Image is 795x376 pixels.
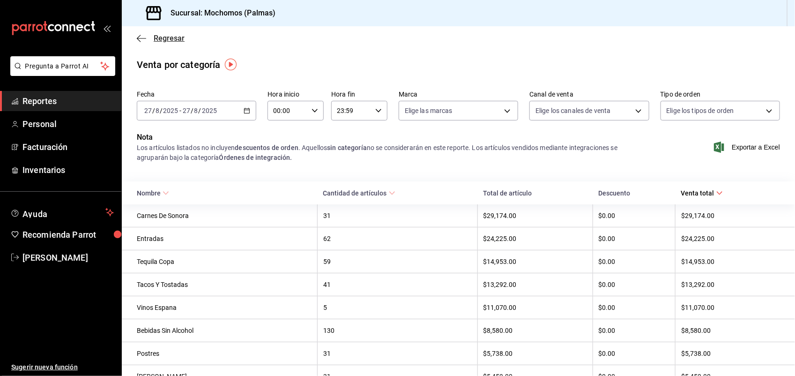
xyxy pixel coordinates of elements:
span: Facturación [22,141,114,153]
span: Ayuda [22,207,102,218]
span: Elige los tipos de orden [667,106,734,115]
label: Fecha [137,91,256,98]
div: $0.00 [599,235,670,242]
div: $0.00 [599,212,670,219]
div: 59 [323,258,472,265]
strong: sin categoría [327,144,367,151]
div: $11,070.00 [681,304,780,311]
span: Venta total [681,189,723,197]
h3: Sucursal: Mochomos (Palmas) [163,8,276,19]
input: -- [182,107,191,114]
input: -- [155,107,160,114]
div: Venta por categoría [137,58,221,72]
span: / [152,107,155,114]
div: 41 [323,281,472,288]
span: Pregunta a Parrot AI [25,61,101,71]
strong: descuentos de orden [235,144,298,151]
span: Regresar [154,34,185,43]
div: 31 [323,350,472,357]
div: $0.00 [599,281,670,288]
div: $14,953.00 [483,258,587,265]
input: -- [194,107,199,114]
span: Inventarios [22,164,114,176]
a: Pregunta a Parrot AI [7,68,115,78]
div: $11,070.00 [483,304,587,311]
span: / [191,107,193,114]
p: Nota [137,132,649,143]
span: Cantidad de artículos [323,189,395,197]
th: Total de artículo [477,181,593,204]
th: Descuento [593,181,676,204]
span: Elige las marcas [405,106,453,115]
div: $13,292.00 [681,281,780,288]
div: Vinos Espana [137,304,312,311]
label: Canal de venta [529,91,649,98]
button: open_drawer_menu [103,24,111,32]
label: Marca [399,91,518,98]
div: 31 [323,212,472,219]
label: Hora fin [331,91,387,98]
span: Personal [22,118,114,130]
span: Recomienda Parrot [22,228,114,241]
div: $0.00 [599,258,670,265]
div: $29,174.00 [483,212,587,219]
div: $13,292.00 [483,281,587,288]
div: 5 [323,304,472,311]
button: Pregunta a Parrot AI [10,56,115,76]
span: Reportes [22,95,114,107]
div: $8,580.00 [483,327,587,334]
button: Exportar a Excel [716,142,780,153]
div: Bebidas Sin Alcohol [137,327,312,334]
div: $24,225.00 [483,235,587,242]
span: Elige los canales de venta [535,106,610,115]
div: $0.00 [599,350,670,357]
div: Tacos Y Tostadas [137,281,312,288]
span: [PERSON_NAME] [22,251,114,264]
label: Tipo de orden [661,91,780,98]
div: Postres [137,350,312,357]
div: $14,953.00 [681,258,780,265]
span: Sugerir nueva función [11,362,114,372]
strong: Órdenes de integración. [219,154,292,161]
div: $5,738.00 [483,350,587,357]
div: Los artículos listados no incluyen . Aquellos no se considerarán en este reporte. Los artículos v... [137,143,649,163]
label: Hora inicio [267,91,324,98]
img: Tooltip marker [225,59,237,70]
div: $0.00 [599,327,670,334]
input: -- [144,107,152,114]
span: Nombre [137,189,169,197]
input: ---- [201,107,217,114]
div: Carnes De Sonora [137,212,312,219]
div: $24,225.00 [681,235,780,242]
button: Regresar [137,34,185,43]
div: $0.00 [599,304,670,311]
div: 62 [323,235,472,242]
input: ---- [163,107,178,114]
span: / [199,107,201,114]
div: Entradas [137,235,312,242]
div: Tequila Copa [137,258,312,265]
span: - [179,107,181,114]
div: $8,580.00 [681,327,780,334]
span: / [160,107,163,114]
div: 130 [323,327,472,334]
div: $29,174.00 [681,212,780,219]
div: $5,738.00 [681,350,780,357]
